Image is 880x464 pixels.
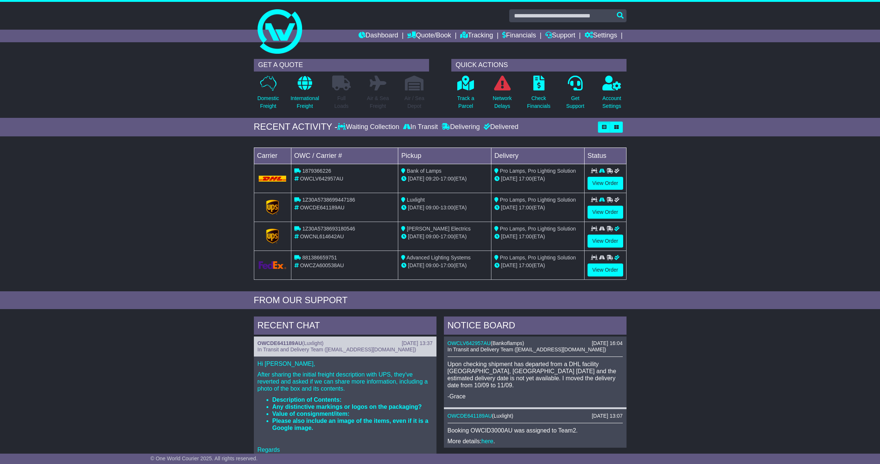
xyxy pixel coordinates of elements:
[150,455,258,461] span: © One World Courier 2025. All rights reserved.
[302,168,331,174] span: 1879366226
[254,122,338,132] div: RECENT ACTIVITY -
[448,393,623,400] p: -Grace
[451,59,627,72] div: QUICK ACTIONS
[501,205,517,211] span: [DATE]
[527,75,551,114] a: CheckFinancials
[492,75,512,114] a: NetworkDelays
[291,95,319,110] p: International Freight
[588,177,623,190] a: View Order
[398,148,491,164] td: Pickup
[302,197,355,203] span: 1Z30A5738699447186
[519,262,532,268] span: 17:00
[300,205,344,211] span: OWCDE641189AU
[448,340,623,347] div: ( )
[457,75,475,114] a: Track aParcel
[291,148,398,164] td: OWC / Carrier #
[448,413,623,419] div: ( )
[266,200,279,215] img: GetCarrierServiceLogo
[426,262,439,268] span: 09:00
[408,205,424,211] span: [DATE]
[519,176,532,182] span: 17:00
[401,204,488,212] div: - (ETA)
[545,30,575,42] a: Support
[494,175,581,183] div: (ETA)
[441,233,454,239] span: 17:00
[258,371,433,392] p: After sharing the initial freight description with UPS, they've reverted and asked if we can shar...
[257,95,279,110] p: Domestic Freight
[460,30,493,42] a: Tracking
[304,340,322,346] span: Luxlight
[494,413,511,419] span: Luxlight
[401,262,488,269] div: - (ETA)
[405,95,425,110] p: Air / Sea Depot
[584,148,626,164] td: Status
[448,347,606,352] span: In Transit and Delivery Team ([EMAIL_ADDRESS][DOMAIN_NAME])
[407,30,451,42] a: Quote/Book
[566,75,585,114] a: GetSupport
[290,75,320,114] a: InternationalFreight
[332,95,351,110] p: Full Loads
[254,59,429,72] div: GET A QUOTE
[500,255,576,261] span: Pro Lamps, Pro Lighting Solution
[501,176,517,182] span: [DATE]
[258,340,433,347] div: ( )
[359,30,398,42] a: Dashboard
[272,397,342,403] strong: Description of Contents:
[259,261,287,269] img: GetCarrierServiceLogo
[300,262,344,268] span: OWCZA600538AU
[519,233,532,239] span: 17:00
[407,168,441,174] span: Bank of Lamps
[494,233,581,241] div: (ETA)
[494,204,581,212] div: (ETA)
[426,176,439,182] span: 09:20
[566,95,584,110] p: Get Support
[588,264,623,276] a: View Order
[448,427,623,434] p: Booking OWCID3000AU was assigned to Team2.
[481,438,493,444] a: here
[494,262,581,269] div: (ETA)
[272,411,350,417] strong: Value of consignment/item:
[441,176,454,182] span: 17:00
[592,340,622,347] div: [DATE] 16:04
[491,148,584,164] td: Delivery
[302,226,355,232] span: 1Z30A5738693180546
[457,95,474,110] p: Track a Parcel
[426,233,439,239] span: 09:00
[440,123,482,131] div: Delivering
[266,229,279,243] img: GetCarrierServiceLogo
[500,168,576,174] span: Pro Lamps, Pro Lighting Solution
[401,123,440,131] div: In Transit
[501,233,517,239] span: [DATE]
[408,233,424,239] span: [DATE]
[254,316,436,337] div: RECENT CHAT
[448,438,623,445] p: More details: .
[502,30,536,42] a: Financials
[258,360,433,367] p: Hi [PERSON_NAME],
[602,95,621,110] p: Account Settings
[302,255,337,261] span: 881386659751
[406,255,471,261] span: Advanced Lighting Systems
[501,262,517,268] span: [DATE]
[254,295,627,306] div: FROM OUR SUPPORT
[408,176,424,182] span: [DATE]
[259,176,287,182] img: DHL.png
[337,123,401,131] div: Waiting Collection
[602,75,622,114] a: AccountSettings
[367,95,389,110] p: Air & Sea Freight
[407,226,471,232] span: [PERSON_NAME] Electrics
[448,340,491,346] a: OWCLV642957AU
[300,233,344,239] span: OWCNL614642AU
[482,123,518,131] div: Delivered
[448,361,623,389] p: Upon checking shipment has departed from a DHL facility [GEOGRAPHIC_DATA], [GEOGRAPHIC_DATA] [DAT...
[588,206,623,219] a: View Order
[402,340,432,347] div: [DATE] 13:37
[493,340,523,346] span: Bankoflamps
[527,95,550,110] p: Check Financials
[444,316,627,337] div: NOTICE BOARD
[493,95,511,110] p: Network Delays
[441,262,454,268] span: 17:00
[272,418,429,431] strong: Please also include an image of the items, even if it is a Google image.
[500,226,576,232] span: Pro Lamps, Pro Lighting Solution
[585,30,617,42] a: Settings
[592,413,622,419] div: [DATE] 13:07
